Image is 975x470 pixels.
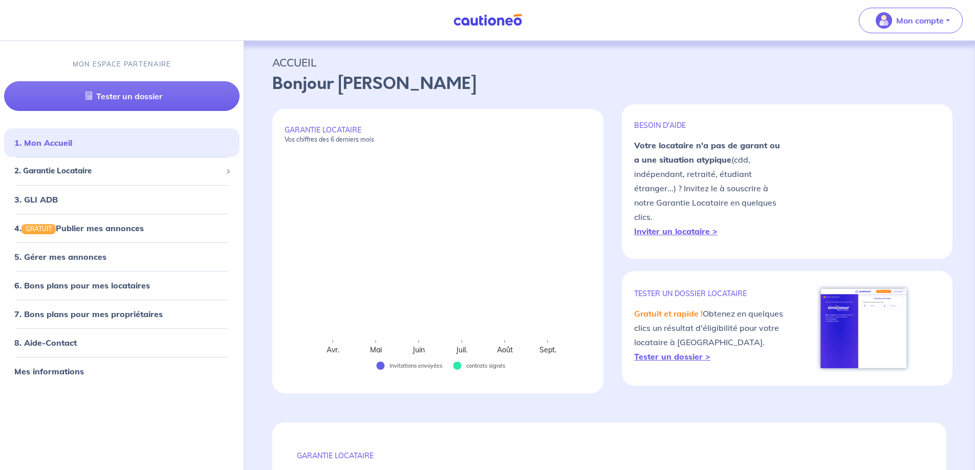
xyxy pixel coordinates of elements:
a: 1. Mon Accueil [14,138,72,148]
p: Mon compte [896,14,944,27]
div: 2. Garantie Locataire [4,161,240,181]
img: illu_account_valid_menu.svg [876,12,892,29]
div: 1. Mon Accueil [4,132,240,153]
text: Juin [412,345,425,354]
a: 6. Bons plans pour mes locataires [14,280,150,290]
img: Cautioneo [449,14,526,27]
text: Sept. [539,345,556,354]
p: GARANTIE LOCATAIRE [285,125,591,144]
div: 4.GRATUITPublier mes annonces [4,218,240,238]
a: Mes informations [14,366,84,376]
p: Bonjour [PERSON_NAME] [272,72,946,96]
div: 6. Bons plans pour mes locataires [4,275,240,296]
p: TESTER un dossier locataire [634,289,787,298]
div: 7. Bons plans pour mes propriétaires [4,304,240,324]
span: 2. Garantie Locataire [14,165,222,177]
div: Mes informations [4,361,240,382]
a: 8. Aide-Contact [14,338,77,348]
em: Vos chiffres des 6 derniers mois [285,136,374,143]
button: illu_account_valid_menu.svgMon compte [859,8,963,33]
text: Mai [370,345,382,354]
a: 7. Bons plans pour mes propriétaires [14,309,163,319]
div: 5. Gérer mes annonces [4,247,240,267]
div: 8. Aide-Contact [4,332,240,353]
img: simulateur.png [815,283,912,373]
p: BESOIN D'AIDE [634,121,787,130]
em: Gratuit et rapide ! [634,308,703,319]
text: Juil. [456,345,467,354]
a: Tester un dossier > [634,351,710,362]
text: Août [497,345,513,354]
p: Obtenez en quelques clics un résultat d'éligibilité pour votre locataire à [GEOGRAPHIC_DATA]. [634,306,787,364]
p: MON ESPACE PARTENAIRE [73,59,171,69]
strong: Votre locataire n'a pas de garant ou a une situation atypique [634,140,780,165]
a: 3. GLI ADB [14,194,58,205]
a: 5. Gérer mes annonces [14,252,106,262]
p: (cdd, indépendant, retraité, étudiant étranger...) ? Invitez le à souscrire à notre Garantie Loca... [634,138,787,238]
a: Tester un dossier [4,81,240,111]
div: 3. GLI ADB [4,189,240,210]
a: 4.GRATUITPublier mes annonces [14,223,144,233]
p: GARANTIE LOCATAIRE [297,451,922,460]
a: Inviter un locataire > [634,226,718,236]
text: Avr. [327,345,339,354]
img: video-gli-new-none.jpg [787,139,940,225]
p: ACCUEIL [272,53,946,72]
